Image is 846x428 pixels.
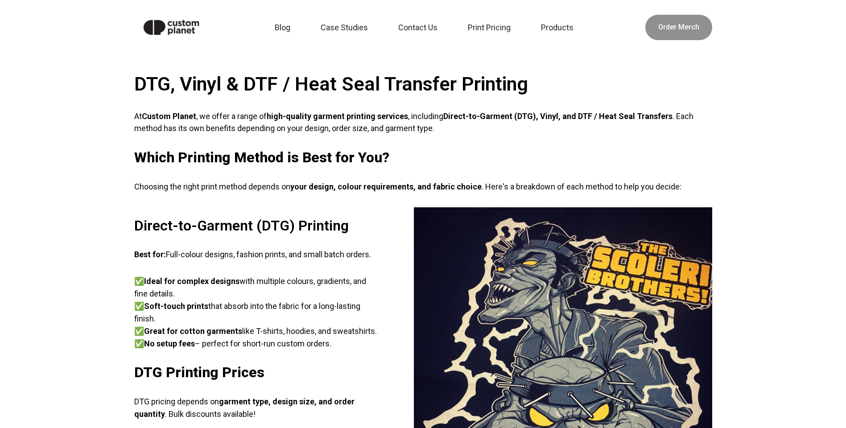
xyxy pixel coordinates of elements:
[134,275,378,350] p: ✅ with multiple colours, gradients, and fine details. ✅ that absorb into the fabric for a long-la...
[134,149,389,166] strong: Which Printing Method is Best for You?
[267,111,408,121] strong: high-quality garment printing services
[134,248,378,261] p: Full-colour designs, fashion prints, and small batch orders.
[443,111,673,121] strong: Direct-to-Garment (DTG), Vinyl, and DTF / Heat Seal Transfers
[134,250,166,259] strong: Best for:
[144,301,208,311] strong: Soft-touch prints
[134,395,378,420] p: DTG pricing depends on . Bulk discounts available!
[134,397,355,419] strong: garment type, design size, and order quantity
[315,18,379,37] a: Case Studies
[142,111,196,121] strong: Custom Planet
[462,18,521,37] a: Print Pricing
[269,18,301,37] a: Blog
[393,18,448,37] a: Contact Us
[144,339,195,348] strong: No setup fees
[290,182,482,191] strong: your design, colour requirements, and fabric choice
[134,110,712,135] p: At , we offer a range of , including . Each method has its own benefits depending on your design,...
[134,217,378,234] h2: Direct-to-Garment (DTG) Printing
[134,11,209,44] img: Custom Planet logo in black
[801,385,846,428] div: Widget pro chat
[219,18,634,37] nav: Main navigation
[536,18,584,37] a: Products
[134,364,264,381] strong: DTG Printing Prices
[134,181,712,193] p: Choosing the right print method depends on . Here's a breakdown of each method to help you decide:
[144,276,239,286] strong: Ideal for complex designs
[144,326,242,336] strong: Great for cotton garments
[134,73,712,96] h2: DTG, Vinyl & DTF / Heat Seal Transfer Printing
[645,15,712,40] a: Order Merch
[801,385,846,428] iframe: Chat Widget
